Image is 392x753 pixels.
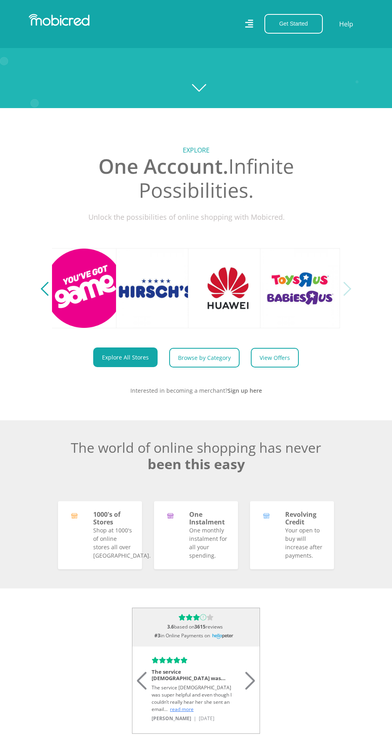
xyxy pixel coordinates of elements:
div: Next slide [245,662,256,680]
b: 3.6 [167,623,174,630]
span: The service [DEMOGRAPHIC_DATA] was super helpful and even though I couldn’t really hear her she s... [152,684,232,713]
p: One monthly instalment for all your spending. [189,526,228,560]
div: Previous slide [136,662,147,680]
h2: Infinite Possibilities. [58,154,334,202]
span: | [DATE] [194,715,217,722]
span: One Account. [98,153,228,180]
p: Your open to buy will increase after payments. [285,526,324,560]
a: Help [339,19,354,29]
a: Explore All Stores [93,347,158,367]
span: ... [164,706,170,713]
button: Next [339,280,349,296]
h5: One Instalment [189,511,228,526]
p: Unlock the possibilities of online shopping with Mobicred. [58,212,334,223]
img: Mobicred [29,14,90,26]
button: Previous [43,280,53,296]
span: in Online Payments on [152,632,210,639]
p: Shop at 1000's of online stores all over [GEOGRAPHIC_DATA]. [93,526,132,560]
button: Get Started [264,14,323,34]
img: logo-transparent.svg [206,631,240,641]
span: [PERSON_NAME] [152,715,194,722]
b: #3 [154,632,160,639]
h4: The service [DEMOGRAPHIC_DATA] was... [152,669,233,681]
b: 3615 [194,623,206,630]
span: based on reviews [132,624,260,630]
p: Interested in becoming a merchant? [58,386,334,395]
span: been this easy [148,455,245,473]
div: 1 / 10 [148,647,276,733]
span: read more [170,706,194,713]
h5: Explore [58,147,334,154]
h5: Revolving Credit [285,511,324,526]
h5: 1000's of Stores [93,511,132,526]
a: Browse by Category [169,348,240,367]
h2: The world of online shopping has never [58,440,334,472]
a: Sign up here [228,387,262,394]
a: View Offers [251,348,299,367]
